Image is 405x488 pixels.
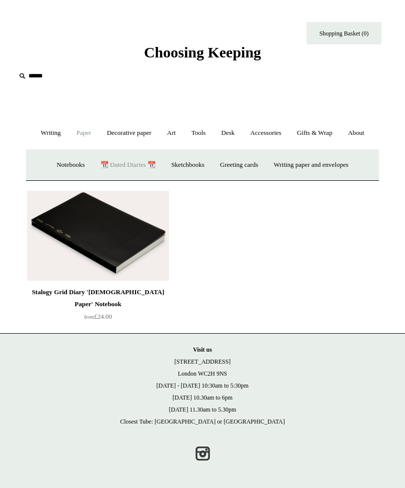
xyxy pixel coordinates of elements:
[27,191,169,281] img: Stalogy Grid Diary 'Bible Paper' Notebook
[341,120,371,146] a: About
[193,346,212,353] strong: Visit us
[27,191,169,281] a: Stalogy Grid Diary 'Bible Paper' Notebook Stalogy Grid Diary 'Bible Paper' Notebook
[10,344,395,428] p: [STREET_ADDRESS] London WC2H 9NS [DATE] - [DATE] 10:30am to 5:30pm [DATE] 10.30am to 6pm [DATE] 1...
[243,120,288,146] a: Accessories
[164,152,211,178] a: Sketchbooks
[144,44,261,60] span: Choosing Keeping
[267,152,355,178] a: Writing paper and envelopes
[49,152,91,178] a: Notebooks
[213,152,265,178] a: Greeting cards
[160,120,182,146] a: Art
[34,120,68,146] a: Writing
[27,286,169,327] a: Stalogy Grid Diary '[DEMOGRAPHIC_DATA] Paper' Notebook from£24.00
[84,313,112,320] span: £24.00
[306,22,381,44] a: Shopping Basket (0)
[84,314,94,320] span: from
[100,120,158,146] a: Decorative paper
[93,152,162,178] a: 📆 Dated Diaries 📆
[144,52,261,59] a: Choosing Keeping
[69,120,98,146] a: Paper
[191,443,213,465] a: Instagram
[184,120,213,146] a: Tools
[214,120,242,146] a: Desk
[29,286,166,310] div: Stalogy Grid Diary '[DEMOGRAPHIC_DATA] Paper' Notebook
[290,120,339,146] a: Gifts & Wrap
